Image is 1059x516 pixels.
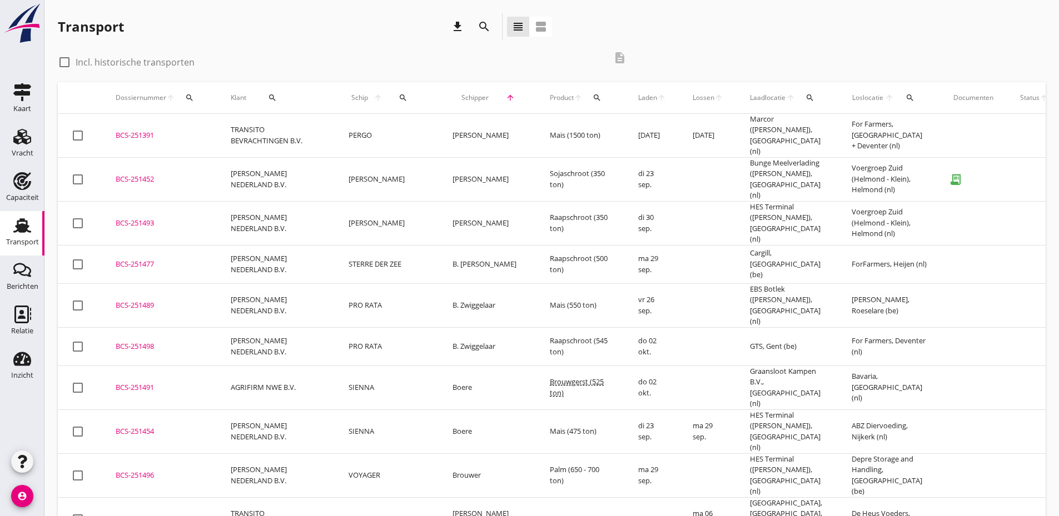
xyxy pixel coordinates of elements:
td: Voergroep Zuid (Helmond - Klein), Helmond (nl) [838,201,940,245]
i: search [268,93,277,102]
div: BCS-251498 [116,341,204,352]
div: Capaciteit [6,194,39,201]
span: Status [1020,93,1040,103]
i: receipt_long [944,168,967,191]
td: do 02 okt. [625,327,679,365]
td: EBS Botlek ([PERSON_NAME]), [GEOGRAPHIC_DATA] (nl) [737,283,838,327]
div: BCS-251491 [116,382,204,393]
i: search [399,93,407,102]
td: SIENNA [335,409,439,453]
i: search [906,93,914,102]
td: do 02 okt. [625,365,679,409]
div: Berichten [7,283,38,290]
td: di 30 sep. [625,201,679,245]
td: [PERSON_NAME] NEDERLAND B.V. [217,157,335,201]
label: Incl. historische transporten [76,57,195,68]
div: Kaart [13,105,31,112]
td: Mais (550 ton) [536,283,625,327]
i: arrow_upward [166,93,175,102]
td: GTS, Gent (be) [737,327,838,365]
span: Dossiernummer [116,93,166,103]
td: Raapschroot (350 ton) [536,201,625,245]
span: Schipper [453,93,497,103]
div: Relatie [11,327,33,334]
td: TRANSITO BEVRACHTINGEN B.V. [217,114,335,158]
td: [PERSON_NAME] [439,201,536,245]
td: Mais (1500 ton) [536,114,625,158]
i: arrow_upward [657,93,666,102]
div: Vracht [12,149,33,157]
span: Loslocatie [852,93,884,103]
div: Documenten [953,93,993,103]
span: Lossen [693,93,714,103]
i: search [806,93,814,102]
td: [PERSON_NAME], Roeselare (be) [838,283,940,327]
div: BCS-251391 [116,130,204,141]
td: [PERSON_NAME] NEDERLAND B.V. [217,283,335,327]
i: download [451,20,464,33]
img: logo-small.a267ee39.svg [2,3,42,44]
div: Inzicht [11,372,33,379]
td: ma 29 sep. [625,453,679,497]
i: arrow_upward [1040,93,1048,102]
td: Boere [439,365,536,409]
div: BCS-251493 [116,218,204,229]
td: PRO RATA [335,327,439,365]
span: Laden [638,93,657,103]
i: arrow_upward [884,93,895,102]
i: arrow_upward [786,93,796,102]
td: Palm (650 - 700 ton) [536,453,625,497]
td: SIENNA [335,365,439,409]
td: Marcor ([PERSON_NAME]), [GEOGRAPHIC_DATA] (nl) [737,114,838,158]
td: di 23 sep. [625,157,679,201]
i: search [185,93,194,102]
td: ma 29 sep. [679,409,737,453]
td: Graansloot Kampen B.V., [GEOGRAPHIC_DATA] (nl) [737,365,838,409]
i: view_headline [511,20,525,33]
div: Transport [58,18,124,36]
div: Transport [6,238,39,246]
td: [DATE] [625,114,679,158]
div: BCS-251489 [116,300,204,311]
td: [PERSON_NAME] [439,114,536,158]
i: arrow_upward [714,93,723,102]
td: [PERSON_NAME] NEDERLAND B.V. [217,201,335,245]
td: Bunge Meelverlading ([PERSON_NAME]), [GEOGRAPHIC_DATA] (nl) [737,157,838,201]
td: HES Terminal ([PERSON_NAME]), [GEOGRAPHIC_DATA] (nl) [737,201,838,245]
td: VOYAGER [335,453,439,497]
td: Raapschroot (500 ton) [536,245,625,283]
span: Laadlocatie [750,93,786,103]
div: Klant [231,84,322,111]
td: di 23 sep. [625,409,679,453]
td: Mais (475 ton) [536,409,625,453]
td: Brouwer [439,453,536,497]
td: ABZ Diervoeding, Nijkerk (nl) [838,409,940,453]
td: Sojaschroot (350 ton) [536,157,625,201]
td: Cargill, [GEOGRAPHIC_DATA] (be) [737,245,838,283]
td: AGRIFIRM NWE B.V. [217,365,335,409]
span: Schip [349,93,371,103]
td: ma 29 sep. [625,245,679,283]
div: BCS-251477 [116,259,204,270]
td: [PERSON_NAME] NEDERLAND B.V. [217,409,335,453]
td: HES Terminal ([PERSON_NAME]), [GEOGRAPHIC_DATA] (nl) [737,409,838,453]
td: [PERSON_NAME] NEDERLAND B.V. [217,245,335,283]
td: B. Zwiggelaar [439,283,536,327]
div: BCS-251454 [116,426,204,437]
td: Voergroep Zuid (Helmond - Klein), Helmond (nl) [838,157,940,201]
td: Depre Storage and Handling, [GEOGRAPHIC_DATA] (be) [838,453,940,497]
td: [PERSON_NAME] [439,157,536,201]
i: arrow_upward [497,93,523,102]
td: PERGO [335,114,439,158]
td: [PERSON_NAME] [335,157,439,201]
td: Boere [439,409,536,453]
td: For Farmers, [GEOGRAPHIC_DATA] + Deventer (nl) [838,114,940,158]
i: view_agenda [534,20,548,33]
td: [PERSON_NAME] NEDERLAND B.V. [217,327,335,365]
td: Raapschroot (545 ton) [536,327,625,365]
td: [PERSON_NAME] [335,201,439,245]
div: BCS-251452 [116,174,204,185]
span: Product [550,93,574,103]
i: arrow_upward [371,93,385,102]
i: account_circle [11,485,33,507]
